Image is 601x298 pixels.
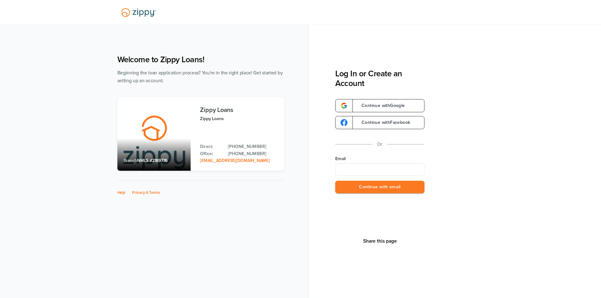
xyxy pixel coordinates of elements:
a: Help [117,190,126,195]
img: Lender Logo [117,5,160,20]
p: Zippy Loans [200,115,278,122]
label: Email [335,156,424,162]
a: Office Phone: 512-975-2947 [228,150,278,157]
h3: Log In or Create an Account [335,69,424,88]
p: Office: [200,150,222,157]
span: Beginning the loan application process? You're in the right place! Get started by setting up an a... [117,70,283,83]
p: Direct: [200,143,222,150]
p: Or [378,140,383,148]
input: Email Address [335,163,424,176]
a: google-logoContinue withGoogle [335,99,424,112]
span: Continue with Facebook [355,120,410,125]
a: Email Address: zippyguide@zippymh.com [200,158,270,163]
button: Continue with email [335,181,424,194]
a: Privacy & Terms [132,190,160,195]
img: google-logo [341,119,347,126]
span: NMLS #2189776 [137,158,167,163]
h3: Zippy Loans [200,107,278,114]
a: google-logoContinue withFacebook [335,116,424,129]
span: Continue with Google [355,104,405,108]
a: Direct Phone: 512-975-2947 [228,143,278,150]
span: Branch [124,158,137,163]
h1: Welcome to Zippy Loans! [117,55,285,64]
img: google-logo [341,102,347,109]
button: Share This Page [361,238,399,244]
